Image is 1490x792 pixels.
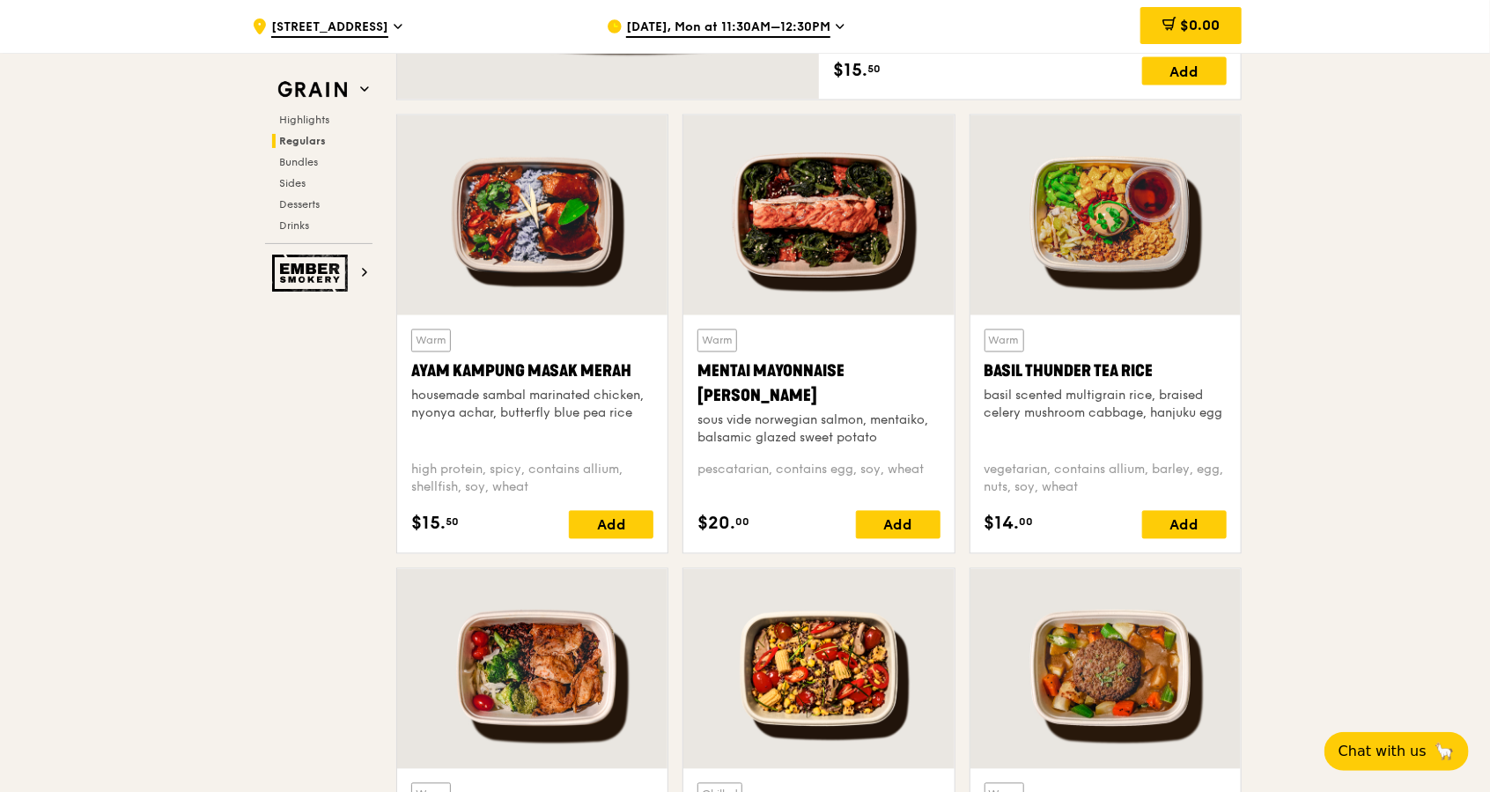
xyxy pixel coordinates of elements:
[1324,732,1469,771] button: Chat with us🦙
[1020,515,1034,529] span: 00
[411,359,653,384] div: Ayam Kampung Masak Merah
[1142,511,1227,539] div: Add
[272,74,353,106] img: Grain web logo
[697,511,735,537] span: $20.
[985,511,1020,537] span: $14.
[856,511,940,539] div: Add
[446,515,459,529] span: 50
[411,511,446,537] span: $15.
[1434,741,1455,762] span: 🦙
[867,62,881,76] span: 50
[272,255,353,292] img: Ember Smokery web logo
[697,412,940,448] div: sous vide norwegian salmon, mentaiko, balsamic glazed sweet potato
[279,156,318,168] span: Bundles
[279,198,320,211] span: Desserts
[569,511,653,539] div: Add
[735,515,749,529] span: 00
[1339,741,1427,762] span: Chat with us
[697,462,940,497] div: pescatarian, contains egg, soy, wheat
[411,388,653,423] div: housemade sambal marinated chicken, nyonya achar, butterfly blue pea rice
[1180,17,1220,33] span: $0.00
[279,219,309,232] span: Drinks
[411,329,451,352] div: Warm
[279,135,326,147] span: Regulars
[697,359,940,409] div: Mentai Mayonnaise [PERSON_NAME]
[697,329,737,352] div: Warm
[985,329,1024,352] div: Warm
[271,19,388,38] span: [STREET_ADDRESS]
[985,359,1227,384] div: Basil Thunder Tea Rice
[1142,57,1227,85] div: Add
[279,114,329,126] span: Highlights
[985,388,1227,423] div: basil scented multigrain rice, braised celery mushroom cabbage, hanjuku egg
[985,462,1227,497] div: vegetarian, contains allium, barley, egg, nuts, soy, wheat
[833,57,867,84] span: $15.
[626,19,830,38] span: [DATE], Mon at 11:30AM–12:30PM
[279,177,306,189] span: Sides
[411,462,653,497] div: high protein, spicy, contains allium, shellfish, soy, wheat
